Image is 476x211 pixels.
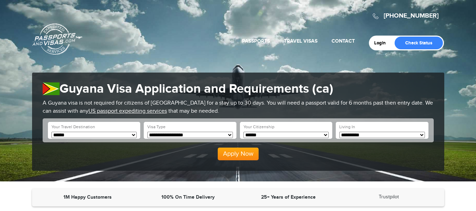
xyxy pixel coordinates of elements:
[395,37,443,49] a: Check Status
[32,23,82,55] a: Passports & [DOMAIN_NAME]
[243,124,274,130] label: Your Citizenship
[384,12,439,20] a: [PHONE_NUMBER]
[218,148,259,160] button: Apply Now
[284,38,317,44] a: Travel Visas
[43,81,434,97] h1: Guyana Visa Application and Requirements (ca)
[161,194,215,200] strong: 100% On Time Delivery
[374,40,391,46] a: Login
[51,124,95,130] label: Your Travel Destination
[332,38,355,44] a: Contact
[261,194,316,200] strong: 25+ Years of Experience
[242,38,270,44] a: Passports
[88,108,167,114] a: US passport expediting services
[379,194,399,200] a: Trustpilot
[63,194,112,200] strong: 1M Happy Customers
[147,124,166,130] label: Visa Type
[43,99,434,116] p: A Guyana visa is not required for citizens of [GEOGRAPHIC_DATA] for a stay up to 30 days. You wil...
[339,124,355,130] label: Living In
